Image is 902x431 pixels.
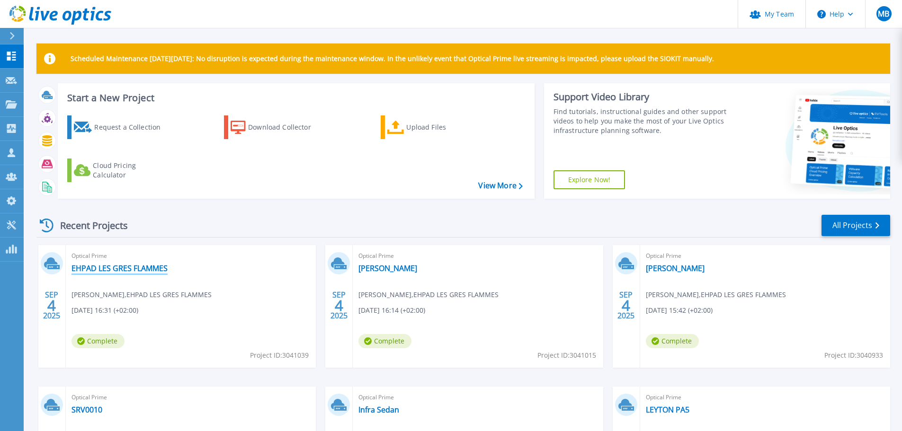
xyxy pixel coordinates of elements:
span: MB [878,10,889,18]
div: Request a Collection [94,118,170,137]
span: Project ID: 3041015 [537,350,596,361]
div: SEP 2025 [330,288,348,323]
div: SEP 2025 [617,288,635,323]
span: Optical Prime [646,392,884,403]
span: Optical Prime [71,392,310,403]
a: EHPAD LES GRES FLAMMES [71,264,168,273]
span: 4 [47,301,56,309]
h3: Start a New Project [67,93,522,103]
span: Complete [358,334,411,348]
a: All Projects [822,215,890,236]
span: Complete [646,334,699,348]
div: Upload Files [406,118,482,137]
span: [PERSON_NAME] , EHPAD LES GRES FLAMMES [646,290,786,300]
span: [DATE] 16:14 (+02:00) [358,305,425,316]
span: 4 [622,301,630,309]
span: Project ID: 3041039 [250,350,309,361]
span: [DATE] 15:42 (+02:00) [646,305,713,316]
a: [PERSON_NAME] [358,264,417,273]
span: Complete [71,334,125,348]
div: Download Collector [248,118,324,137]
a: [PERSON_NAME] [646,264,705,273]
div: SEP 2025 [43,288,61,323]
span: 4 [335,301,343,309]
a: Explore Now! [554,170,625,189]
a: Request a Collection [67,115,173,139]
a: LEYTON PA5 [646,405,689,414]
a: Infra Sedan [358,405,399,414]
a: Upload Files [381,115,486,139]
a: SRV0010 [71,405,102,414]
span: [PERSON_NAME] , EHPAD LES GRES FLAMMES [358,290,499,300]
span: Optical Prime [646,251,884,261]
a: View More [478,181,522,190]
span: Project ID: 3040933 [824,350,883,361]
div: Recent Projects [36,214,141,237]
span: Optical Prime [358,251,597,261]
span: Optical Prime [71,251,310,261]
div: Cloud Pricing Calculator [93,161,169,180]
span: [DATE] 16:31 (+02:00) [71,305,138,316]
a: Cloud Pricing Calculator [67,158,173,182]
p: Scheduled Maintenance [DATE][DATE]: No disruption is expected during the maintenance window. In t... [71,55,714,62]
span: [PERSON_NAME] , EHPAD LES GRES FLAMMES [71,290,212,300]
a: Download Collector [224,115,330,139]
div: Find tutorials, instructional guides and other support videos to help you make the most of your L... [554,107,730,135]
div: Support Video Library [554,91,730,103]
span: Optical Prime [358,392,597,403]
